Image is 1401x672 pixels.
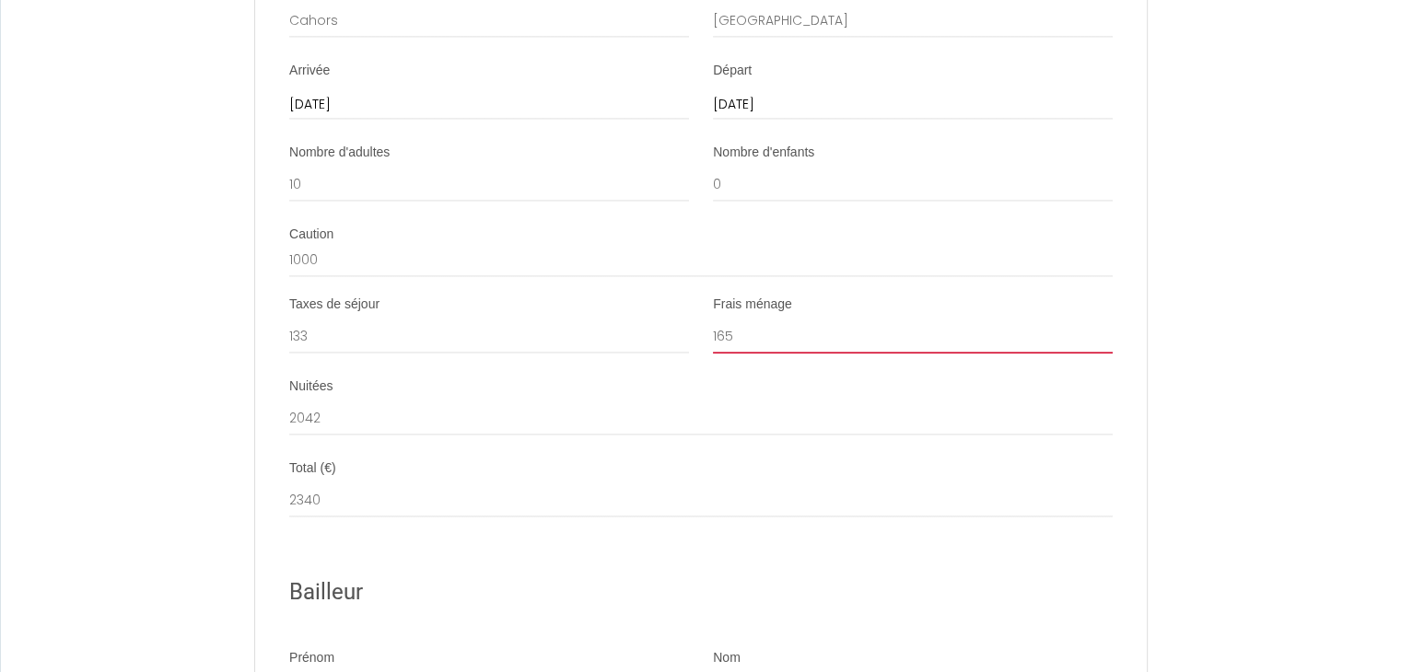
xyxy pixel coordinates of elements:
[289,295,379,314] label: Taxes de séjour
[289,574,1113,610] h2: Bailleur
[289,649,334,667] label: Prénom
[289,62,330,80] label: Arrivée
[289,144,390,162] label: Nombre d'adultes
[713,649,741,667] label: Nom
[289,377,333,396] label: Nuitées
[713,62,752,80] label: Départ
[289,226,1113,244] div: Caution
[289,459,336,478] label: Total (€)
[713,295,792,314] label: Frais ménage
[713,144,814,162] label: Nombre d'enfants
